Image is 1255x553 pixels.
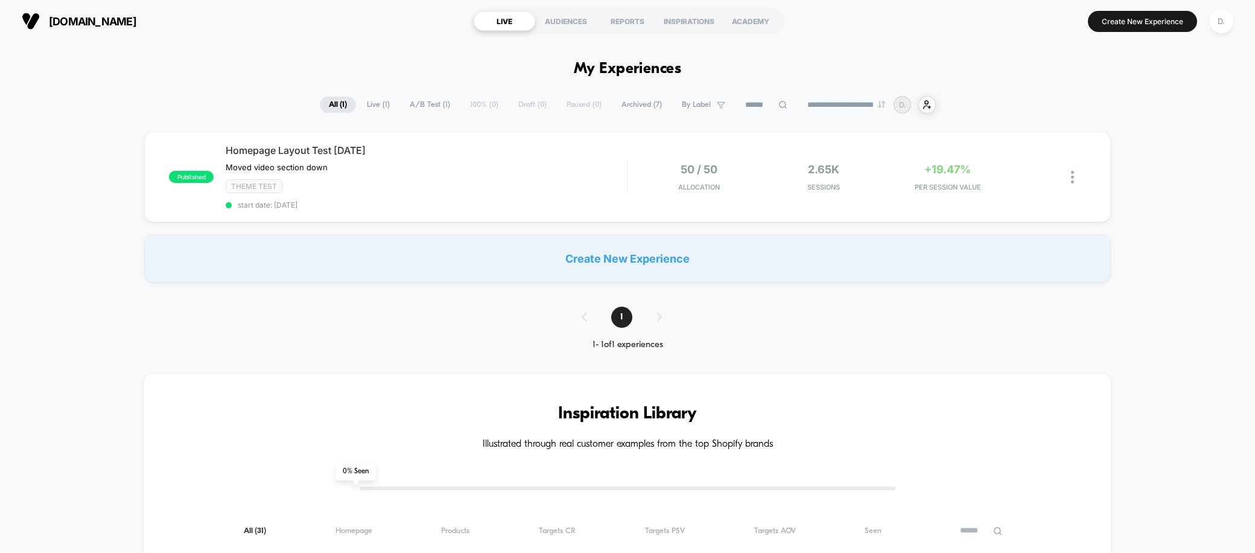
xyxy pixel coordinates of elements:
span: Targets AOV [754,526,796,535]
span: Targets CR [539,526,576,535]
span: A/B Test ( 1 ) [401,97,459,113]
div: Create New Experience [144,234,1111,283]
img: close [1071,171,1074,184]
img: Visually logo [22,12,40,30]
h3: Inspiration Library [180,404,1075,424]
span: ( 31 ) [255,527,266,535]
div: LIVE [474,11,535,31]
span: Targets PSV [645,526,685,535]
div: REPORTS [597,11,658,31]
p: D. [899,100,906,109]
span: 2.65k [808,163,839,176]
h4: Illustrated through real customer examples from the top Shopify brands [180,439,1075,450]
span: +19.47% [924,163,971,176]
span: Theme Test [226,179,282,193]
span: 0 % Seen [335,462,376,481]
button: Create New Experience [1088,11,1197,32]
img: end [878,101,885,108]
div: D. [1210,10,1233,33]
button: [DOMAIN_NAME] [18,11,140,31]
span: Seen [865,526,882,535]
span: [DOMAIN_NAME] [49,15,136,28]
span: Homepage [335,526,372,535]
span: Sessions [764,183,883,191]
span: published [169,171,214,183]
span: start date: [DATE] [226,200,627,209]
span: Allocation [678,183,720,191]
span: Moved video section down [226,162,328,172]
span: 1 [611,307,632,328]
div: ACADEMY [720,11,781,31]
h1: My Experiences [574,60,682,78]
span: Products [441,526,469,535]
span: PER SESSION VALUE [889,183,1007,191]
div: AUDIENCES [535,11,597,31]
div: INSPIRATIONS [658,11,720,31]
span: All ( 1 ) [320,97,356,113]
span: By Label [682,100,711,109]
span: Archived ( 7 ) [612,97,671,113]
span: Homepage Layout Test [DATE] [226,144,627,156]
span: Live ( 1 ) [358,97,399,113]
span: 50 / 50 [681,163,717,176]
span: All [244,526,266,535]
div: 1 - 1 of 1 experiences [570,340,686,350]
button: D. [1206,9,1237,34]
